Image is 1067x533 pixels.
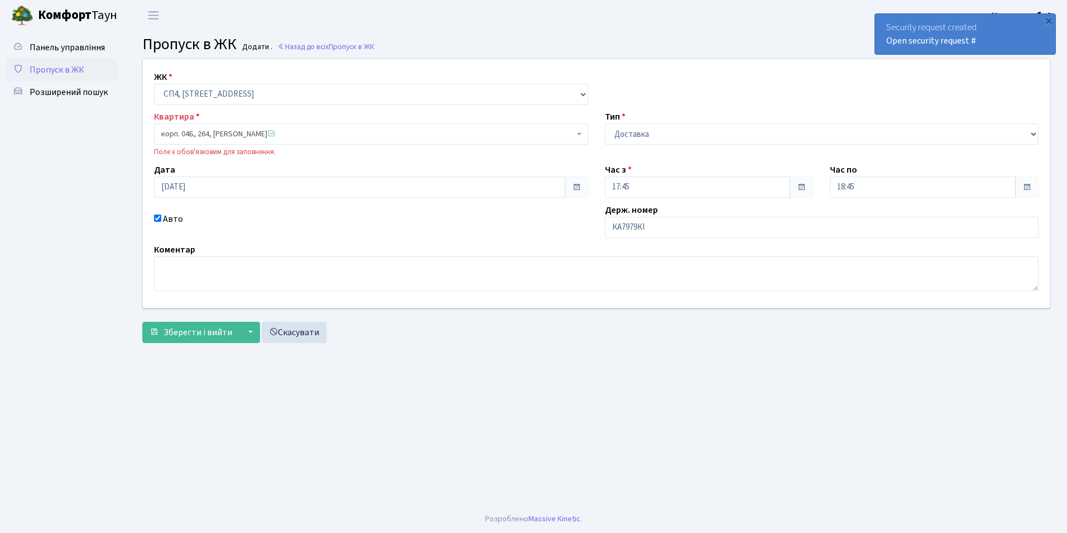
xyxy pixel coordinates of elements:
[154,70,172,84] label: ЖК
[240,42,272,52] small: Додати .
[329,41,374,52] span: Пропуск в ЖК
[528,513,580,525] a: Massive Kinetic
[886,35,976,47] a: Open security request #
[605,163,632,177] label: Час з
[163,212,183,226] label: Авто
[38,6,92,24] b: Комфорт
[30,41,105,54] span: Панель управління
[38,6,117,25] span: Таун
[154,123,588,145] span: корп. 04Б, 264, Артеменкова Олена Володимирівна <span class='la la-check-square text-success'></s...
[605,203,658,217] label: Держ. номер
[605,217,1039,238] input: АА1234АА
[6,36,117,59] a: Панель управління
[6,81,117,103] a: Розширений пошук
[485,513,582,525] div: Розроблено .
[142,33,237,55] span: Пропуск в ЖК
[154,243,195,256] label: Коментар
[277,41,374,52] a: Назад до всіхПропуск в ЖК
[140,6,167,25] button: Переключити навігацію
[605,110,626,123] label: Тип
[30,64,84,76] span: Пропуск в ЖК
[154,163,175,177] label: Дата
[142,322,239,343] button: Зберегти і вийти
[154,147,588,158] div: Поле є обов'язковим для заповнення.
[262,322,326,343] a: Скасувати
[30,86,108,98] span: Розширений пошук
[164,326,232,339] span: Зберегти і вийти
[992,9,1054,22] a: Консьєрж б. 4.
[154,110,200,123] label: Квартира
[11,4,33,27] img: logo.png
[6,59,117,81] a: Пропуск в ЖК
[875,14,1055,54] div: Security request created
[1043,15,1054,26] div: ×
[161,129,574,140] span: корп. 04Б, 264, Артеменкова Олена Володимирівна <span class='la la-check-square text-success'></s...
[830,163,857,177] label: Час по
